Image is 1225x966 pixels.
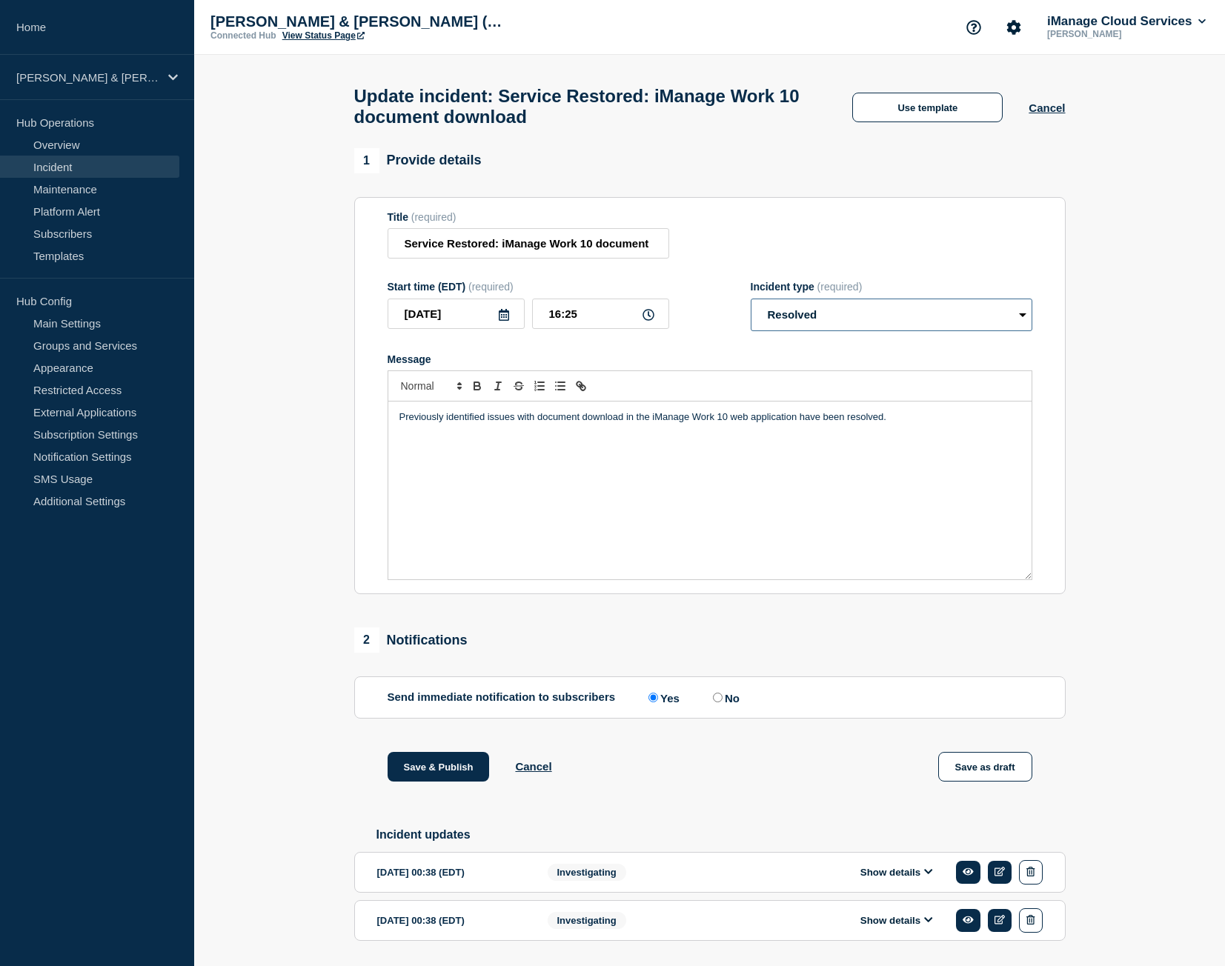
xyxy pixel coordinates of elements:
div: Title [388,211,669,223]
input: Yes [648,693,658,702]
input: YYYY-MM-DD [388,299,525,329]
button: Save & Publish [388,752,490,782]
div: Incident type [751,281,1032,293]
div: Notifications [354,627,468,653]
button: Show details [856,914,937,927]
div: Message [388,402,1032,579]
input: HH:MM [532,299,669,329]
button: Toggle ordered list [529,377,550,395]
button: Account settings [998,12,1029,43]
div: [DATE] 00:38 (EDT) [377,908,525,933]
div: Message [388,353,1032,365]
a: View Status Page [282,30,365,41]
button: Toggle italic text [488,377,508,395]
h2: Incident updates [376,828,1066,842]
button: Toggle link [571,377,591,395]
h1: Update incident: Service Restored: iManage Work 10 document download [354,86,827,127]
input: No [713,693,723,702]
span: (required) [468,281,514,293]
span: 1 [354,148,379,173]
select: Incident type [751,299,1032,331]
p: Connected Hub [210,30,276,41]
span: 2 [354,627,379,653]
div: Send immediate notification to subscribers [388,690,1032,704]
span: Font size [394,377,467,395]
p: [PERSON_NAME] & [PERSON_NAME] (2283e) [16,71,159,84]
button: Toggle bold text [467,377,488,395]
button: Toggle bulleted list [550,377,571,395]
span: (required) [817,281,863,293]
span: Investigating [548,912,626,929]
p: [PERSON_NAME] & [PERSON_NAME] (2283e) [210,13,507,30]
label: No [709,690,740,704]
button: Cancel [515,760,551,773]
button: Toggle strikethrough text [508,377,529,395]
p: [PERSON_NAME] [1044,29,1198,39]
input: Title [388,228,669,259]
div: Start time (EDT) [388,281,669,293]
button: Save as draft [938,752,1032,782]
button: Use template [852,93,1003,122]
div: [DATE] 00:38 (EDT) [377,860,525,885]
button: Show details [856,866,937,879]
span: (required) [411,211,457,223]
button: Support [958,12,989,43]
p: Send immediate notification to subscribers [388,690,616,704]
button: iManage Cloud Services [1044,14,1209,29]
p: Previously identified issues with document download in the iManage Work 10 web application have b... [399,410,1020,424]
div: Provide details [354,148,482,173]
span: Investigating [548,864,626,881]
label: Yes [645,690,680,704]
button: Cancel [1029,101,1065,114]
